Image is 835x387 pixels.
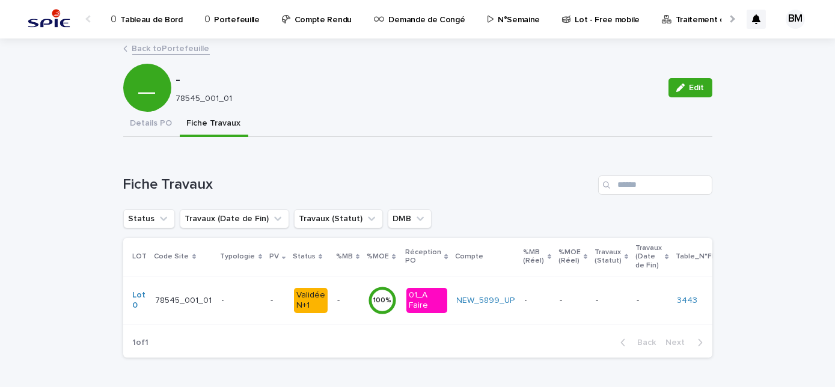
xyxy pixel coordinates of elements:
a: Lot 0 [133,290,146,311]
h1: Fiche Travaux [123,176,593,194]
span: Next [666,338,693,347]
p: - [222,296,261,306]
div: 100 % [368,296,397,305]
a: Back toPortefeuille [132,41,210,55]
button: Details PO [123,112,180,137]
button: Next [661,337,712,348]
button: DMB [388,209,432,228]
p: - [176,72,659,89]
span: Edit [690,84,705,92]
p: - [525,293,530,306]
p: 1 of 1 [123,328,159,358]
p: Réception PO [405,246,441,268]
p: - [337,293,342,306]
p: - [560,293,564,306]
p: Table_N°FD [676,250,718,263]
button: Fiche Travaux [180,112,248,137]
input: Search [598,175,712,195]
p: %MB [336,250,353,263]
button: Travaux (Date de Fin) [180,209,289,228]
div: Validée N+1 [294,288,328,313]
div: 01_A Faire [406,288,447,313]
p: %MB (Réel) [524,246,545,268]
p: 78545_001_01 [176,94,654,104]
div: BM [786,10,805,29]
div: __ [123,31,171,96]
a: 3443 [677,296,698,306]
p: Status [293,250,316,263]
p: Travaux (Statut) [595,246,622,268]
p: %MOE (Réel) [558,246,581,268]
button: Edit [668,78,712,97]
p: PV [269,250,279,263]
a: NEW_5899_UP [457,296,515,306]
p: LOT [133,250,147,263]
p: Code Site [154,250,189,263]
p: - [637,296,667,306]
button: Travaux (Statut) [294,209,383,228]
p: Typologie [221,250,255,263]
p: %MOE [367,250,389,263]
p: - [271,293,275,306]
span: Back [631,338,656,347]
img: svstPd6MQfCT1uX1QGkG [24,7,74,31]
p: Travaux (Date de Fin) [635,242,662,272]
p: Compte [456,250,484,263]
p: 78545_001_01 [156,293,215,306]
button: Status [123,209,175,228]
button: Back [611,337,661,348]
p: - [596,296,627,306]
